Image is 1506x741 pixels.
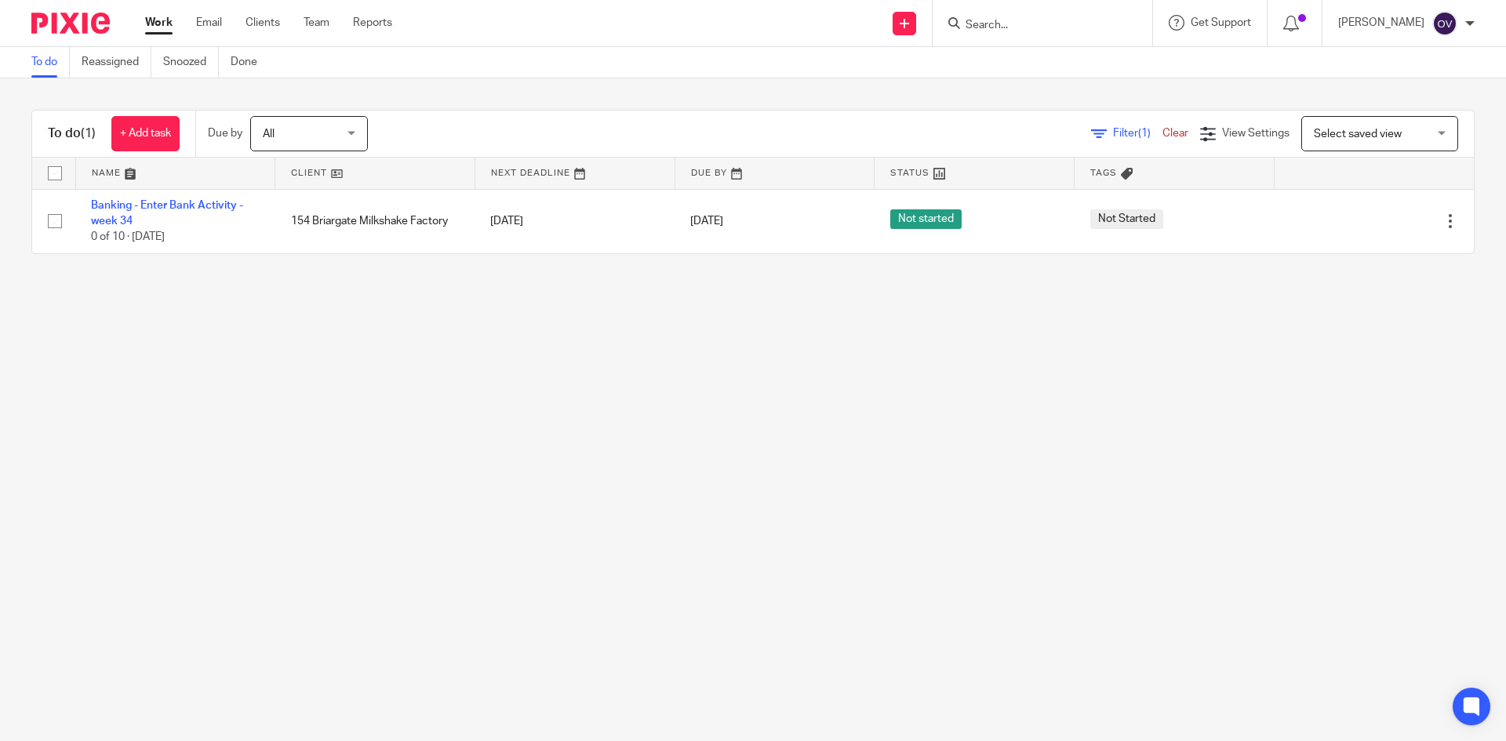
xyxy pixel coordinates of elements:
a: Clients [246,15,280,31]
span: [DATE] [690,216,723,227]
img: Pixie [31,13,110,34]
span: Select saved view [1314,129,1402,140]
p: Due by [208,125,242,141]
span: (1) [1138,128,1151,139]
span: (1) [81,127,96,140]
a: Work [145,15,173,31]
a: Snoozed [163,47,219,78]
td: [DATE] [475,189,675,253]
a: + Add task [111,116,180,151]
input: Search [964,19,1105,33]
a: Email [196,15,222,31]
span: Tags [1090,169,1117,177]
span: All [263,129,275,140]
p: [PERSON_NAME] [1338,15,1424,31]
h1: To do [48,125,96,142]
span: Not Started [1090,209,1163,229]
span: 0 of 10 · [DATE] [91,231,165,242]
a: Reassigned [82,47,151,78]
td: 154 Briargate Milkshake Factory [275,189,475,253]
a: Clear [1162,128,1188,139]
a: To do [31,47,70,78]
span: Not started [890,209,962,229]
a: Reports [353,15,392,31]
span: Filter [1113,128,1162,139]
a: Banking - Enter Bank Activity - week 34 [91,200,243,227]
img: svg%3E [1432,11,1457,36]
a: Team [304,15,329,31]
span: Get Support [1191,17,1251,28]
a: Done [231,47,269,78]
span: View Settings [1222,128,1290,139]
